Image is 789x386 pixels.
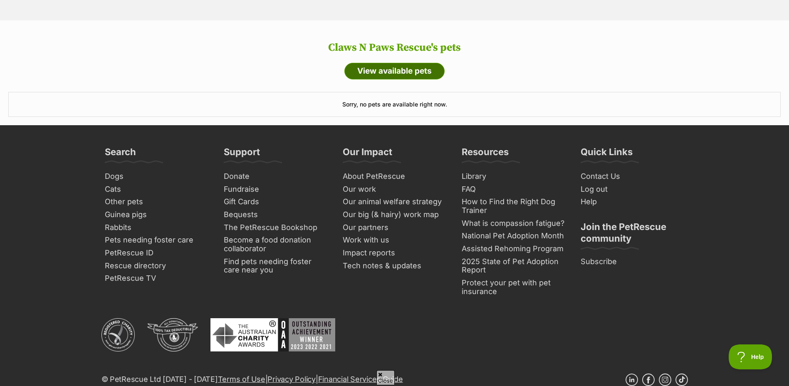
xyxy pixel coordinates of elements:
a: Contact Us [577,170,688,183]
h3: Our Impact [343,146,392,163]
a: 2025 State of Pet Adoption Report [458,255,569,277]
a: Rescue directory [101,260,212,272]
h3: Resources [462,146,509,163]
a: About PetRescue [339,170,450,183]
h3: Join the PetRescue community [581,221,685,249]
a: Become a food donation collaborator [220,234,331,255]
a: Find pets needing foster care near you [220,255,331,277]
img: DGR [147,318,198,351]
h2: Claws N Paws Rescue's pets [8,42,781,54]
a: Subscribe [577,255,688,268]
a: PetRescue ID [101,247,212,260]
a: Log out [577,183,688,196]
h3: Sorry, no pets are available right now. [8,92,781,117]
img: ACNC [101,318,135,351]
a: Pets needing foster care [101,234,212,247]
a: Impact reports [339,247,450,260]
a: Help [577,195,688,208]
a: Donate [220,170,331,183]
h3: Quick Links [581,146,633,163]
span: Close [376,370,395,385]
img: Australian Charity Awards - Outstanding Achievement Winner 2023 - 2022 - 2021 [210,318,335,351]
a: Rabbits [101,221,212,234]
h3: Search [105,146,136,163]
a: What is compassion fatigue? [458,217,569,230]
a: Facebook [642,374,655,386]
a: Dogs [101,170,212,183]
a: Bequests [220,208,331,221]
a: FAQ [458,183,569,196]
a: Guinea pigs [101,208,212,221]
a: Our work [339,183,450,196]
a: Privacy Policy [267,375,315,384]
a: Assisted Rehoming Program [458,242,569,255]
a: Our animal welfare strategy [339,195,450,208]
h3: Support [224,146,260,163]
a: Our partners [339,221,450,234]
a: Library [458,170,569,183]
a: TikTok [675,374,688,386]
a: Work with us [339,234,450,247]
a: The PetRescue Bookshop [220,221,331,234]
iframe: Help Scout Beacon - Open [729,344,772,369]
a: Gift Cards [220,195,331,208]
a: Terms of Use [218,375,265,384]
a: Other pets [101,195,212,208]
a: Our big (& hairy) work map [339,208,450,221]
a: How to Find the Right Dog Trainer [458,195,569,217]
a: Tech notes & updates [339,260,450,272]
a: View available pets [344,63,445,79]
a: Financial Services Guide [318,375,403,384]
a: Cats [101,183,212,196]
a: Instagram [659,374,671,386]
p: © PetRescue Ltd [DATE] - [DATE] | | [101,374,403,385]
a: PetRescue TV [101,272,212,285]
a: Protect your pet with pet insurance [458,277,569,298]
a: National Pet Adoption Month [458,230,569,242]
a: Linkedin [626,374,638,386]
a: Fundraise [220,183,331,196]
